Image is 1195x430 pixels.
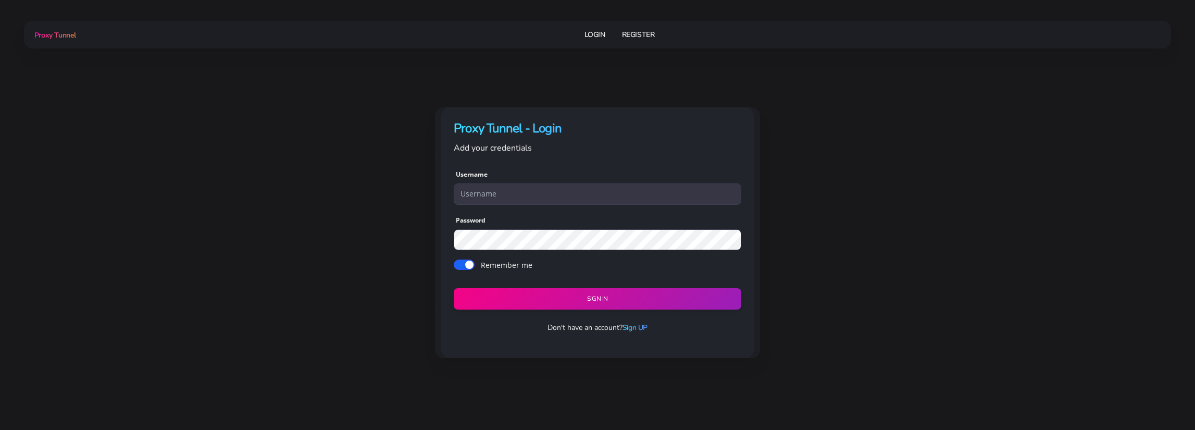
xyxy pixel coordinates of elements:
a: Register [622,25,655,44]
button: Sign in [454,288,741,310]
label: Remember me [481,260,532,271]
label: Password [456,216,486,225]
p: Don't have an account? [445,322,750,333]
h4: Proxy Tunnel - Login [454,120,741,137]
span: Proxy Tunnel [34,30,76,40]
a: Login [584,25,605,44]
a: Proxy Tunnel [32,27,76,43]
iframe: Webchat Widget [1135,370,1182,417]
p: Add your credentials [454,141,741,155]
input: Username [454,183,741,204]
a: Sign UP [623,323,648,333]
label: Username [456,170,488,179]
